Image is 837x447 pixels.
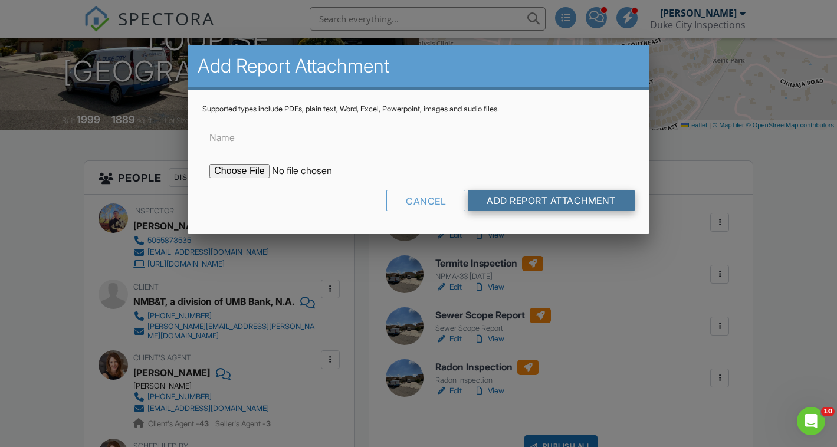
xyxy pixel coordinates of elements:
span: 10 [821,407,835,416]
iframe: Intercom live chat [797,407,825,435]
label: Name [209,131,235,144]
div: Cancel [386,190,465,211]
input: Add Report Attachment [468,190,635,211]
div: Supported types include PDFs, plain text, Word, Excel, Powerpoint, images and audio files. [202,104,634,114]
h2: Add Report Attachment [198,54,639,78]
